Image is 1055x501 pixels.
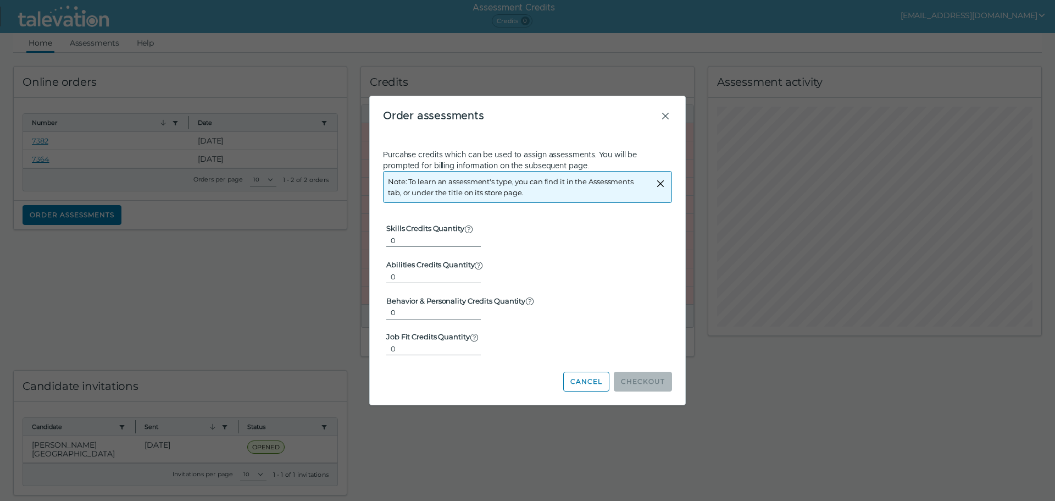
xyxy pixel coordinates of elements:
h3: Order assessments [383,109,659,123]
label: Skills Credits Quantity [386,224,473,234]
label: Job Fit Credits Quantity [386,332,479,342]
button: Cancel [563,372,609,392]
button: Close alert [654,176,667,189]
label: Abilities Credits Quantity [386,260,483,270]
button: Close [659,109,672,123]
label: Behavior & Personality Credits Quantity [386,296,534,306]
div: Note: To learn an assessment's type, you can find it in the Assessments tab, or under the title o... [388,172,647,202]
button: Checkout [614,372,672,392]
p: Purcahse credits which can be used to assign assessments. You will be prompted for billing inform... [383,149,672,171]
